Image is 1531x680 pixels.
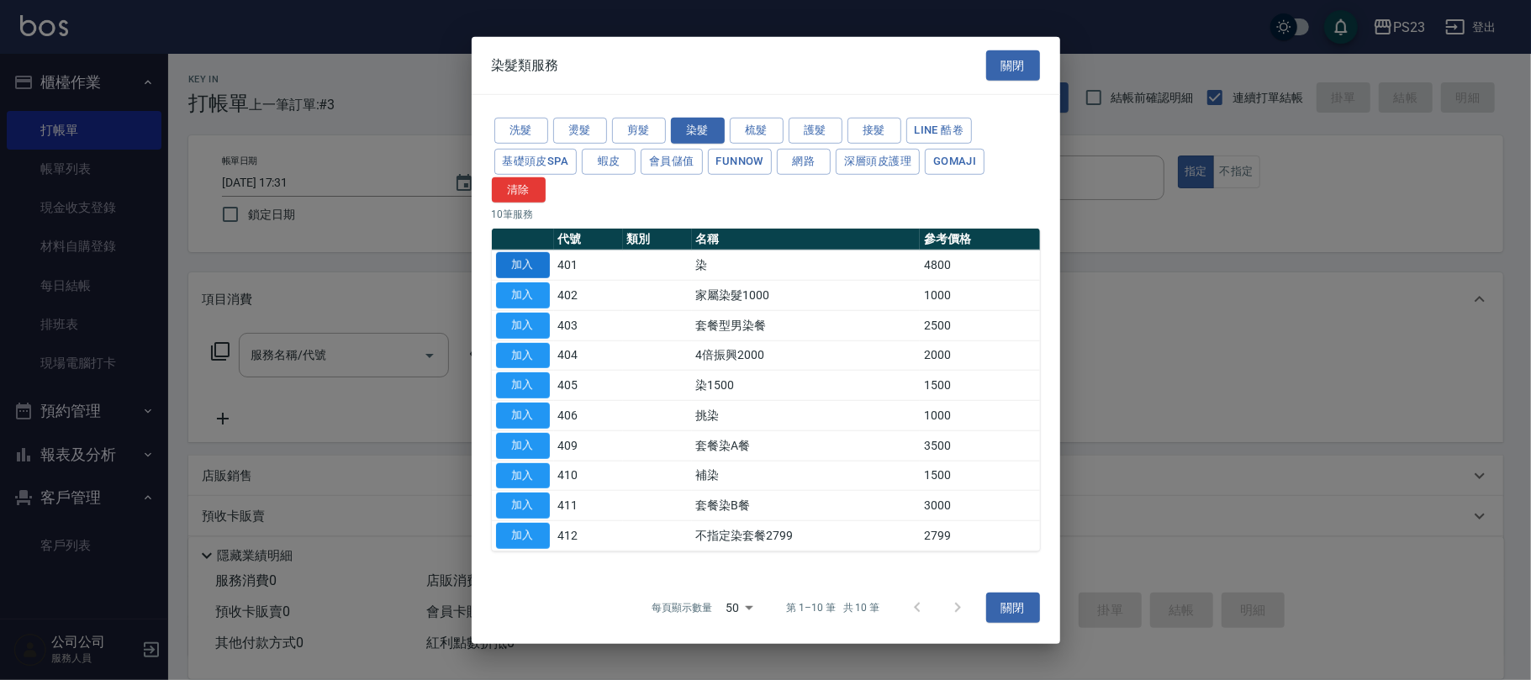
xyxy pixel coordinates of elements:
button: 基礎頭皮SPA [494,149,578,175]
th: 代號 [554,229,623,250]
button: 蝦皮 [582,149,636,175]
button: 加入 [496,372,550,398]
td: 1500 [920,371,1039,401]
td: 染1500 [692,371,921,401]
button: 會員儲值 [641,149,703,175]
td: 套餐染B餐 [692,491,921,521]
button: 染髮 [671,118,725,144]
td: 1500 [920,461,1039,491]
td: 406 [554,400,623,430]
button: 接髮 [847,118,901,144]
button: 網路 [777,149,831,175]
td: 401 [554,250,623,281]
td: 4800 [920,250,1039,281]
td: 412 [554,520,623,551]
td: 1000 [920,280,1039,310]
td: 4倍振興2000 [692,340,921,371]
td: 1000 [920,400,1039,430]
td: 3500 [920,430,1039,461]
td: 405 [554,371,623,401]
button: 清除 [492,177,546,203]
td: 挑染 [692,400,921,430]
button: 加入 [496,342,550,368]
div: 50 [719,585,759,630]
button: 加入 [496,433,550,459]
button: 梳髮 [730,118,784,144]
button: 燙髮 [553,118,607,144]
td: 2000 [920,340,1039,371]
button: 關閉 [986,50,1040,81]
button: 加入 [496,252,550,278]
td: 411 [554,491,623,521]
button: 加入 [496,523,550,549]
td: 3000 [920,491,1039,521]
button: Gomaji [925,149,985,175]
p: 10 筆服務 [492,207,1040,222]
button: FUNNOW [708,149,772,175]
p: 每頁顯示數量 [652,600,712,615]
th: 類別 [623,229,692,250]
td: 不指定染套餐2799 [692,520,921,551]
td: 409 [554,430,623,461]
td: 家屬染髮1000 [692,280,921,310]
button: LINE 酷卷 [906,118,973,144]
td: 套餐型男染餐 [692,310,921,340]
button: 加入 [496,282,550,308]
td: 2500 [920,310,1039,340]
td: 染 [692,250,921,281]
button: 護髮 [789,118,842,144]
button: 深層頭皮護理 [836,149,920,175]
button: 洗髮 [494,118,548,144]
p: 第 1–10 筆 共 10 筆 [786,600,879,615]
button: 關閉 [986,592,1040,623]
button: 剪髮 [612,118,666,144]
button: 加入 [496,493,550,519]
button: 加入 [496,462,550,488]
td: 403 [554,310,623,340]
td: 402 [554,280,623,310]
th: 參考價格 [920,229,1039,250]
th: 名稱 [692,229,921,250]
button: 加入 [496,403,550,429]
td: 補染 [692,461,921,491]
button: 加入 [496,313,550,339]
td: 套餐染A餐 [692,430,921,461]
span: 染髮類服務 [492,57,559,74]
td: 2799 [920,520,1039,551]
td: 404 [554,340,623,371]
td: 410 [554,461,623,491]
